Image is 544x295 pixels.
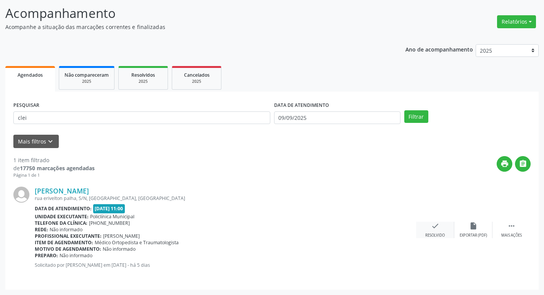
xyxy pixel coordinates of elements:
div: 2025 [124,79,162,84]
b: Preparo: [35,252,58,259]
label: DATA DE ATENDIMENTO [274,100,329,111]
span: Agendados [18,72,43,78]
div: 1 item filtrado [13,156,95,164]
a: [PERSON_NAME] [35,187,89,195]
button: print [497,156,512,172]
i: insert_drive_file [469,222,478,230]
b: Motivo de agendamento: [35,246,101,252]
b: Unidade executante: [35,213,89,220]
img: img [13,187,29,203]
span: Não informado [50,226,82,233]
span: Não informado [60,252,92,259]
div: Mais ações [501,233,522,238]
p: Acompanhamento [5,4,379,23]
div: rua erivelton palha, S/N, [GEOGRAPHIC_DATA], [GEOGRAPHIC_DATA] [35,195,416,202]
div: 2025 [65,79,109,84]
b: Rede: [35,226,48,233]
button: Mais filtroskeyboard_arrow_down [13,135,59,148]
p: Ano de acompanhamento [405,44,473,54]
div: de [13,164,95,172]
span: Cancelados [184,72,210,78]
button:  [515,156,531,172]
span: Não compareceram [65,72,109,78]
i:  [507,222,516,230]
span: [PERSON_NAME] [103,233,140,239]
b: Telefone da clínica: [35,220,87,226]
div: Página 1 de 1 [13,172,95,179]
span: Resolvidos [131,72,155,78]
input: Nome, CNS [13,111,270,124]
i: print [500,160,509,168]
button: Relatórios [497,15,536,28]
div: Exportar (PDF) [460,233,487,238]
span: [PHONE_NUMBER] [89,220,130,226]
span: Médico Ortopedista e Traumatologista [95,239,179,246]
input: Selecione um intervalo [274,111,400,124]
label: PESQUISAR [13,100,39,111]
b: Item de agendamento: [35,239,93,246]
p: Solicitado por [PERSON_NAME] em [DATE] - há 5 dias [35,262,416,268]
div: 2025 [178,79,216,84]
span: [DATE] 11:00 [93,204,125,213]
i:  [519,160,527,168]
i: check [431,222,439,230]
b: Profissional executante: [35,233,102,239]
span: Policlínica Municipal [90,213,134,220]
b: Data de atendimento: [35,205,92,212]
p: Acompanhe a situação das marcações correntes e finalizadas [5,23,379,31]
i: keyboard_arrow_down [46,137,55,146]
strong: 17750 marcações agendadas [20,164,95,172]
span: Não informado [103,246,136,252]
button: Filtrar [404,110,428,123]
div: Resolvido [425,233,445,238]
